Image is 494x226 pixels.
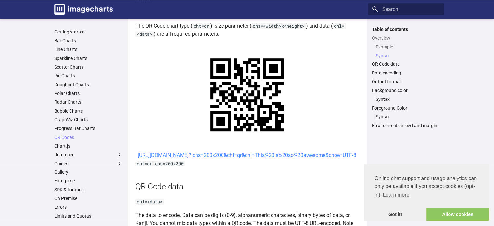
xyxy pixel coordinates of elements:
[251,23,306,29] code: chs=<width>x<height>
[54,82,122,87] a: Doughnut Charts
[376,96,440,102] a: Syntax
[54,187,122,193] a: SDK & libraries
[54,47,122,52] a: Line Charts
[135,199,164,205] code: chl=<data>
[376,53,440,59] a: Syntax
[54,90,122,96] a: Polar Charts
[54,38,122,44] a: Bar Charts
[368,26,444,32] label: Table of contents
[54,55,122,61] a: Sparkline Charts
[54,117,122,123] a: GraphViz Charts
[374,175,478,200] span: Online chat support and usage analytics can only be available if you accept cookies (opt-in).
[54,29,122,35] a: Getting started
[135,161,185,166] code: cht=qr chs=200x200
[54,108,122,114] a: Bubble Charts
[138,152,356,158] a: [URL][DOMAIN_NAME]? chs=200x200&cht=qr&chl=This%20is%20so%20awesome&choe=UTF-8
[372,123,440,128] a: Error correction level and margin
[54,178,122,184] a: Enterprise
[54,169,122,175] a: Gallery
[382,190,410,200] a: learn more about cookies
[54,195,122,201] a: On Premise
[372,87,440,93] a: Background color
[52,1,115,17] a: Image-Charts documentation
[372,61,440,67] a: QR Code data
[54,143,122,149] a: Chart.js
[135,22,359,38] p: The QR Code chart type ( ), size parameter ( ) and data ( ) are all required parameters.
[372,35,440,41] a: Overview
[372,114,440,120] nav: Foreground Color
[372,70,440,76] a: Data encoding
[54,126,122,131] a: Progress Bar Charts
[376,114,440,120] a: Syntax
[372,44,440,59] nav: Overview
[135,181,359,192] h2: QR Code data
[54,134,122,140] a: QR Codes
[54,213,122,219] a: Limits and Quotas
[372,105,440,111] a: Foreground Color
[54,73,122,79] a: Pie Charts
[376,44,440,50] a: Example
[426,208,489,221] a: allow cookies
[54,161,122,166] label: Guides
[54,152,122,158] label: Reference
[54,4,113,15] img: logo
[54,99,122,105] a: Radar Charts
[196,44,298,146] img: chart
[364,164,489,221] div: cookieconsent
[368,3,444,15] input: Search
[372,79,440,85] a: Output format
[364,208,426,221] a: dismiss cookie message
[192,23,210,29] code: cht=qr
[54,204,122,210] a: Errors
[368,26,444,129] nav: Table of contents
[372,96,440,102] nav: Background color
[54,64,122,70] a: Scatter Charts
